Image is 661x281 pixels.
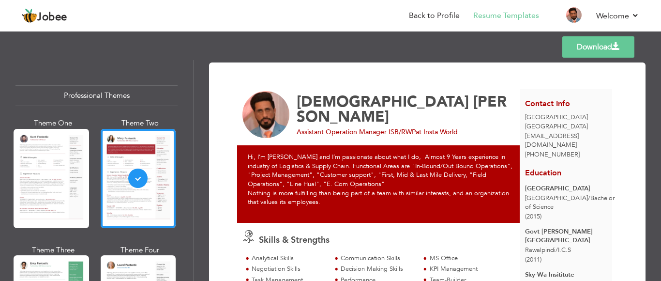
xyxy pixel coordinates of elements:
span: at Insta World [416,127,458,137]
span: Rawalpindi I.C.S [525,246,571,254]
span: [GEOGRAPHIC_DATA] [525,113,588,122]
span: [PERSON_NAME] [297,92,507,127]
div: Sky-Wa Insititute [525,270,607,280]
span: Jobee [37,12,67,23]
a: Back to Profile [409,10,460,21]
span: [PHONE_NUMBER] [525,150,580,159]
div: Nothing is more fulfilling than being part of a team with similar interests, and an organization ... [237,145,526,223]
div: Negotiation Skills [252,265,326,274]
span: Assistant Operation Manager ISB/RWP [297,127,416,137]
a: Welcome [596,10,639,22]
span: Contact Info [525,98,570,109]
div: Theme One [15,118,91,128]
div: MS Office [430,254,504,263]
div: KPI Management [430,265,504,274]
img: No image [242,91,290,139]
img: Profile Img [566,7,582,23]
img: jobee.io [22,8,37,24]
span: [GEOGRAPHIC_DATA] [525,122,588,131]
a: Jobee [22,8,67,24]
div: Professional Themes [15,85,178,106]
a: Download [562,36,634,58]
span: (2011) [525,255,541,264]
div: [GEOGRAPHIC_DATA] [525,184,607,193]
div: Govt [PERSON_NAME][GEOGRAPHIC_DATA] [525,227,607,245]
span: Education [525,168,561,178]
p: Hi, I’m [PERSON_NAME] and I’m passionate about what I do, Almost 9 Years experience in industry o... [248,153,514,188]
span: (2015) [525,212,541,221]
span: Skills & Strengths [259,234,330,246]
div: Decision Making Skills [341,265,415,274]
span: [EMAIL_ADDRESS][DOMAIN_NAME] [525,132,579,150]
div: Theme Four [103,245,178,255]
a: Resume Templates [473,10,539,21]
div: Analytical Skills [252,254,326,263]
div: Theme Three [15,245,91,255]
div: Theme Two [103,118,178,128]
div: Communication Skills [341,254,415,263]
span: / [588,194,590,203]
span: [DEMOGRAPHIC_DATA] [297,92,469,112]
span: / [556,246,558,254]
span: [GEOGRAPHIC_DATA] Bachelor of Science [525,194,615,212]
